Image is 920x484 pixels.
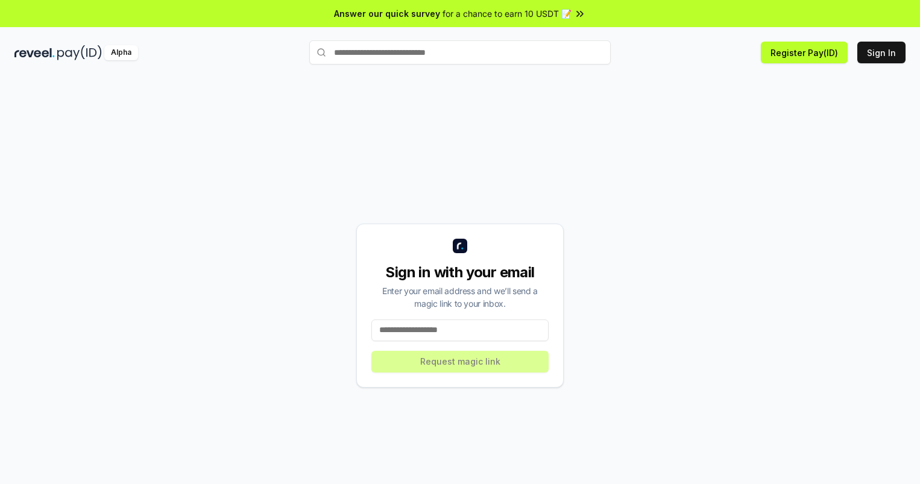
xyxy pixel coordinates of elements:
span: for a chance to earn 10 USDT 📝 [443,7,572,20]
img: logo_small [453,239,467,253]
div: Enter your email address and we’ll send a magic link to your inbox. [371,284,549,310]
img: reveel_dark [14,45,55,60]
div: Alpha [104,45,138,60]
button: Sign In [857,42,906,63]
img: pay_id [57,45,102,60]
div: Sign in with your email [371,263,549,282]
button: Register Pay(ID) [761,42,848,63]
span: Answer our quick survey [334,7,440,20]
